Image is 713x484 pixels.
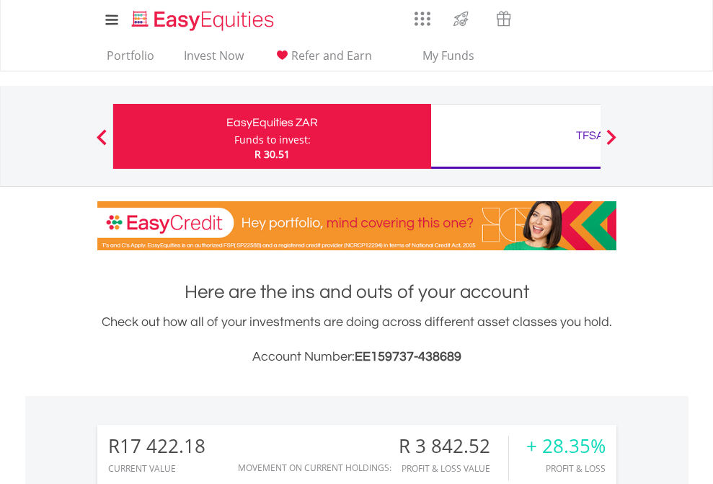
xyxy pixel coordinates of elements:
div: Profit & Loss [526,464,606,473]
div: Profit & Loss Value [399,464,508,473]
div: R 3 842.52 [399,436,508,457]
span: My Funds [402,46,496,65]
div: Funds to invest: [234,133,311,147]
img: EasyCredit Promotion Banner [97,201,616,250]
span: Refer and Earn [291,48,372,63]
span: R 30.51 [254,147,290,161]
button: Previous [87,136,116,151]
a: Refer and Earn [267,48,378,71]
img: grid-menu-icon.svg [415,11,430,27]
span: EE159737-438689 [355,350,461,364]
img: EasyEquities_Logo.png [129,9,280,32]
div: CURRENT VALUE [108,464,205,473]
a: AppsGrid [405,4,440,27]
h1: Here are the ins and outs of your account [97,279,616,305]
a: Portfolio [101,48,160,71]
div: + 28.35% [526,436,606,457]
div: R17 422.18 [108,436,205,457]
a: FAQ's and Support [562,4,598,32]
a: Home page [126,4,280,32]
img: vouchers-v2.svg [492,7,515,30]
div: Movement on Current Holdings: [238,463,391,472]
h3: Account Number: [97,347,616,367]
a: Invest Now [178,48,249,71]
a: Vouchers [482,4,525,30]
div: EasyEquities ZAR [122,113,422,133]
a: My Profile [598,4,635,35]
a: Notifications [525,4,562,32]
button: Next [597,136,626,151]
img: thrive-v2.svg [449,7,473,30]
div: Check out how all of your investments are doing across different asset classes you hold. [97,312,616,367]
